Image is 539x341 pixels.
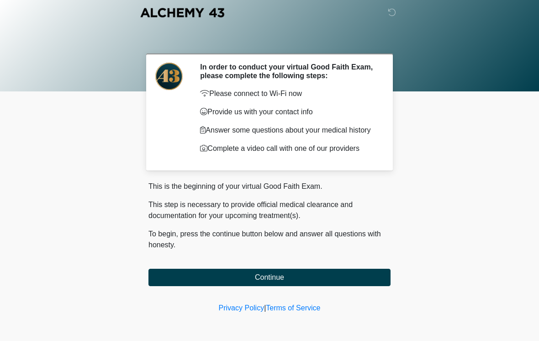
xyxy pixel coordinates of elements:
[266,304,320,312] a: Terms of Service
[219,304,264,312] a: Privacy Policy
[148,269,391,286] button: Continue
[155,63,183,90] img: Agent Avatar
[200,107,377,117] p: Provide us with your contact info
[264,304,266,312] a: |
[200,143,377,154] p: Complete a video call with one of our providers
[200,125,377,136] p: Answer some questions about your medical history
[148,229,391,250] p: To begin, press the continue button below and answer all questions with honesty.
[148,181,391,192] p: This is the beginning of your virtual Good Faith Exam.
[200,88,377,99] p: Please connect to Wi-Fi now
[148,199,391,221] p: This step is necessary to provide official medical clearance and documentation for your upcoming ...
[142,33,397,50] h1: ‎ ‎ ‎ ‎
[139,7,225,18] img: Alchemy 43 Logo
[200,63,377,80] h2: In order to conduct your virtual Good Faith Exam, please complete the following steps:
